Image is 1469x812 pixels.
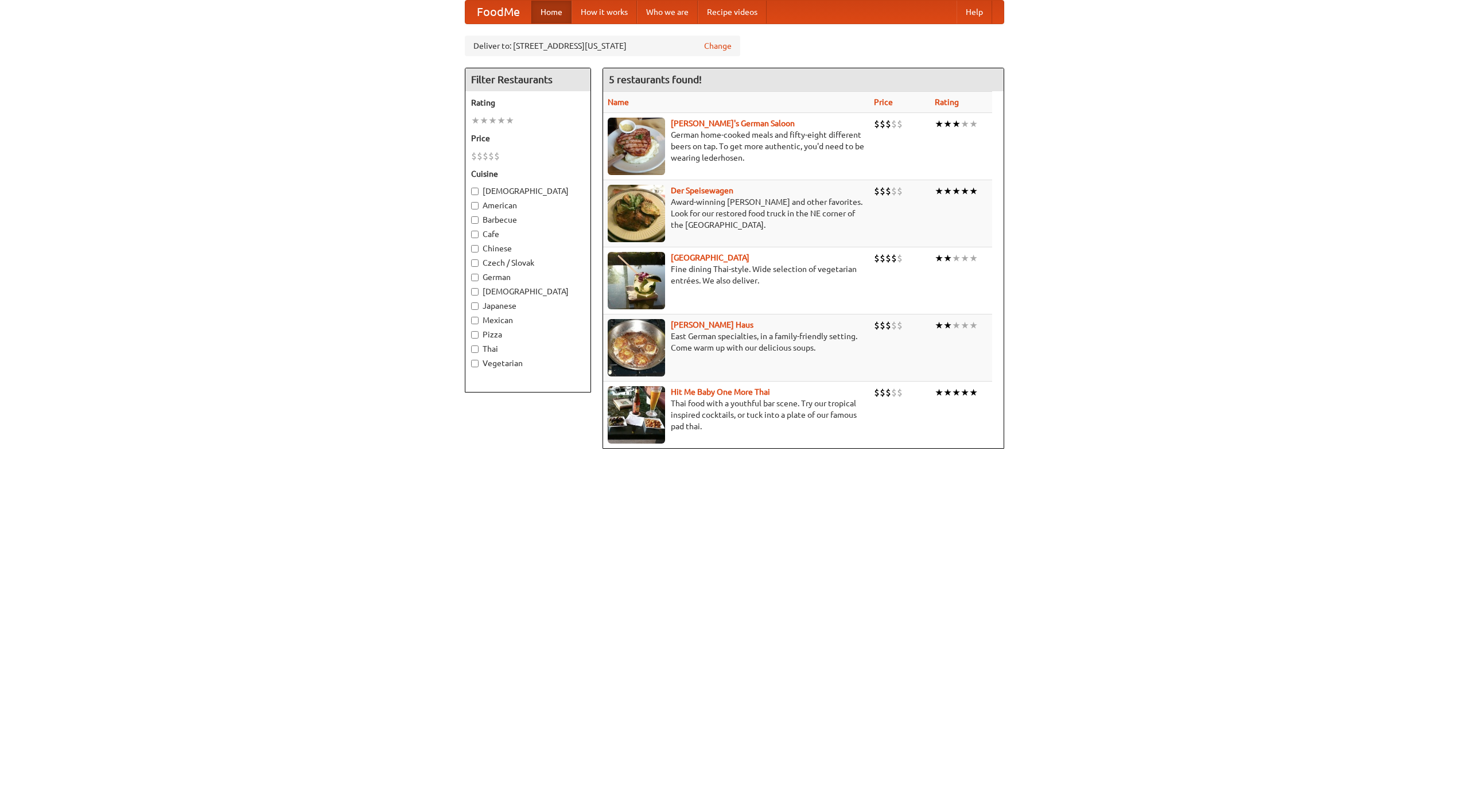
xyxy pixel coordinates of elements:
p: Fine dining Thai-style. Wide selection of vegetarian entrées. We also deliver. [608,263,865,286]
li: ★ [935,185,943,197]
p: Thai food with a youthful bar scene. Try our tropical inspired cocktails, or tuck into a plate of... [608,398,865,432]
li: ★ [969,118,978,130]
label: Pizza [471,329,585,340]
label: [DEMOGRAPHIC_DATA] [471,286,585,297]
li: ★ [961,118,969,130]
input: [DEMOGRAPHIC_DATA] [471,188,479,195]
li: $ [891,185,897,197]
a: How it works [572,1,637,24]
p: German home-cooked meals and fifty-eight different beers on tap. To get more authentic, you'd nee... [608,129,865,164]
a: Recipe videos [698,1,767,24]
li: $ [897,252,903,265]
label: [DEMOGRAPHIC_DATA] [471,185,585,197]
li: $ [891,319,897,332]
li: ★ [943,386,952,399]
li: ★ [961,252,969,265]
li: $ [897,386,903,399]
li: ★ [952,386,961,399]
ng-pluralize: 5 restaurants found! [609,74,702,85]
label: Mexican [471,314,585,326]
img: esthers.jpg [608,118,665,175]
a: Hit Me Baby One More Thai [671,387,770,397]
li: $ [880,118,885,130]
input: German [471,274,479,281]
li: ★ [935,319,943,332]
li: ★ [943,252,952,265]
li: $ [885,185,891,197]
li: $ [488,150,494,162]
img: satay.jpg [608,252,665,309]
h5: Cuisine [471,168,585,180]
li: $ [477,150,483,162]
li: $ [874,319,880,332]
li: ★ [943,118,952,130]
li: $ [494,150,500,162]
li: $ [891,386,897,399]
input: Chinese [471,245,479,252]
input: Thai [471,345,479,353]
li: $ [483,150,488,162]
a: [PERSON_NAME] Haus [671,320,753,329]
li: ★ [943,319,952,332]
h5: Rating [471,97,585,108]
li: $ [880,386,885,399]
li: $ [885,386,891,399]
li: ★ [952,252,961,265]
label: Japanese [471,300,585,312]
input: Japanese [471,302,479,310]
li: ★ [935,386,943,399]
li: $ [874,252,880,265]
li: ★ [480,114,488,127]
label: Cafe [471,228,585,240]
label: American [471,200,585,211]
img: babythai.jpg [608,386,665,444]
li: ★ [969,386,978,399]
label: Chinese [471,243,585,254]
li: ★ [961,386,969,399]
li: $ [885,252,891,265]
a: FoodMe [465,1,531,24]
h4: Filter Restaurants [465,68,590,91]
li: ★ [497,114,506,127]
input: Barbecue [471,216,479,224]
li: ★ [471,114,480,127]
h5: Price [471,133,585,144]
input: [DEMOGRAPHIC_DATA] [471,288,479,296]
li: $ [891,118,897,130]
li: $ [880,252,885,265]
li: ★ [969,185,978,197]
input: Cafe [471,231,479,238]
b: Der Speisewagen [671,186,733,195]
li: ★ [952,319,961,332]
li: $ [471,150,477,162]
li: ★ [952,118,961,130]
a: Help [957,1,992,24]
li: $ [880,185,885,197]
li: ★ [935,252,943,265]
li: $ [885,319,891,332]
li: $ [874,386,880,399]
a: [PERSON_NAME]'s German Saloon [671,119,795,128]
input: Vegetarian [471,360,479,367]
li: $ [874,185,880,197]
label: Czech / Slovak [471,257,585,269]
li: ★ [961,319,969,332]
a: [GEOGRAPHIC_DATA] [671,253,749,262]
li: ★ [969,252,978,265]
a: Change [704,40,732,52]
a: Who we are [637,1,698,24]
li: $ [880,319,885,332]
li: $ [874,118,880,130]
div: Deliver to: [STREET_ADDRESS][US_STATE] [465,36,740,56]
input: Mexican [471,317,479,324]
a: Rating [935,98,959,107]
li: ★ [943,185,952,197]
p: Award-winning [PERSON_NAME] and other favorites. Look for our restored food truck in the NE corne... [608,196,865,231]
input: Pizza [471,331,479,339]
p: East German specialties, in a family-friendly setting. Come warm up with our delicious soups. [608,331,865,353]
label: Thai [471,343,585,355]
